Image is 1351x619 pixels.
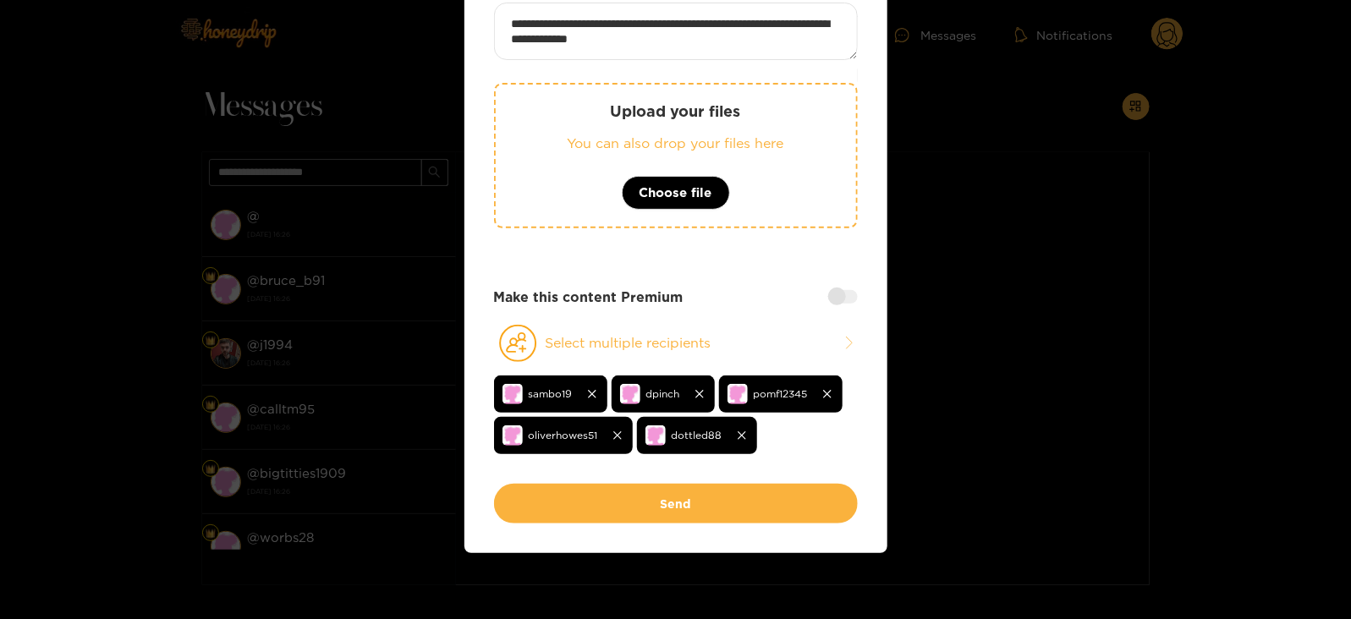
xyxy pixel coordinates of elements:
span: Choose file [640,183,712,203]
img: no-avatar.png [645,425,666,446]
p: You can also drop your files here [530,134,822,153]
img: no-avatar.png [728,384,748,404]
span: dpinch [646,384,680,403]
button: Send [494,484,858,523]
p: Upload your files [530,101,822,121]
span: oliverhowes51 [529,425,598,445]
img: no-avatar.png [503,425,523,446]
button: Select multiple recipients [494,324,858,363]
span: dottled88 [672,425,722,445]
span: pomf12345 [754,384,808,403]
span: sambo19 [529,384,573,403]
button: Choose file [622,176,730,210]
img: no-avatar.png [503,384,523,404]
strong: Make this content Premium [494,288,684,307]
img: no-avatar.png [620,384,640,404]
